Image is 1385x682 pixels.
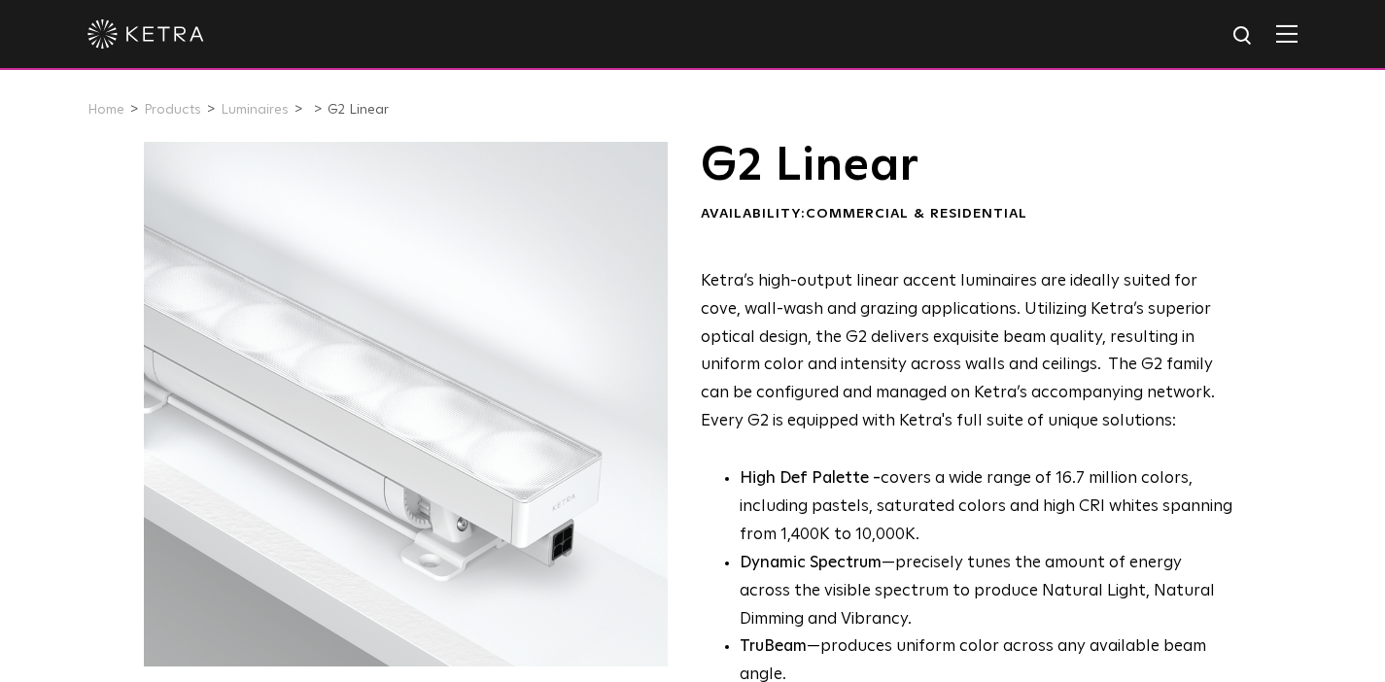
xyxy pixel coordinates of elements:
[221,103,289,117] a: Luminaires
[701,205,1236,224] div: Availability:
[87,103,124,117] a: Home
[328,103,389,117] a: G2 Linear
[701,268,1236,436] p: Ketra’s high-output linear accent luminaires are ideally suited for cove, wall-wash and grazing a...
[806,207,1027,221] span: Commercial & Residential
[1231,24,1256,49] img: search icon
[740,465,1236,550] p: covers a wide range of 16.7 million colors, including pastels, saturated colors and high CRI whit...
[701,142,1236,190] h1: G2 Linear
[740,470,881,487] strong: High Def Palette -
[1276,24,1298,43] img: Hamburger%20Nav.svg
[87,19,204,49] img: ketra-logo-2019-white
[740,638,807,655] strong: TruBeam
[740,555,882,571] strong: Dynamic Spectrum
[740,550,1236,634] li: —precisely tunes the amount of energy across the visible spectrum to produce Natural Light, Natur...
[144,103,201,117] a: Products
